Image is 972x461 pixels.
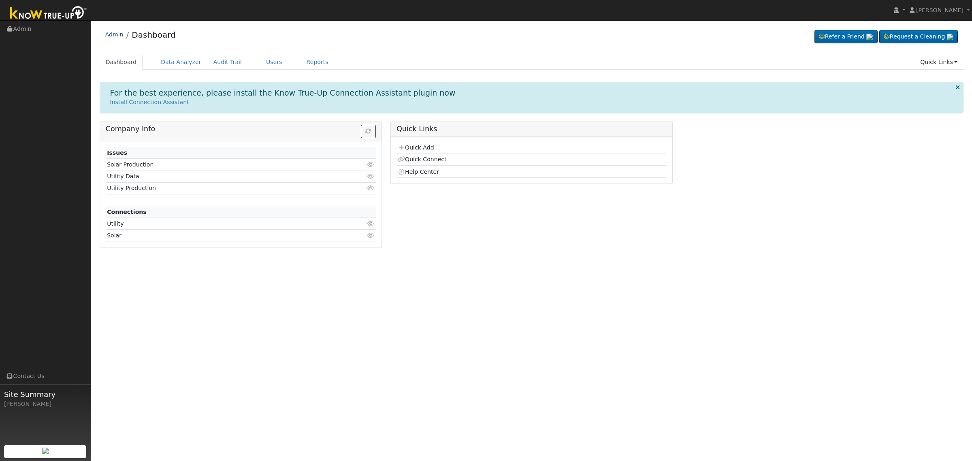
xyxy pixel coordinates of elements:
td: Solar Production [106,159,332,171]
a: Dashboard [100,55,143,70]
img: retrieve [947,34,953,40]
a: Data Analyzer [155,55,207,70]
a: Quick Add [398,144,434,151]
a: Refer a Friend [814,30,878,44]
a: Audit Trail [207,55,248,70]
img: retrieve [866,34,873,40]
a: Quick Connect [398,156,446,162]
i: Click to view [367,173,375,179]
i: Click to view [367,185,375,191]
a: Reports [301,55,335,70]
td: Utility Data [106,171,332,182]
a: Users [260,55,288,70]
strong: Issues [107,149,127,156]
a: Install Connection Assistant [110,99,189,105]
span: Site Summary [4,389,87,400]
td: Solar [106,230,332,241]
a: Quick Links [914,55,963,70]
h5: Company Info [106,125,376,133]
strong: Connections [107,209,147,215]
i: Click to view [367,221,375,226]
i: Click to view [367,162,375,167]
h5: Quick Links [396,125,667,133]
i: Click to view [367,233,375,238]
a: Admin [105,31,124,38]
h1: For the best experience, please install the Know True-Up Connection Assistant plugin now [110,88,456,98]
td: Utility [106,218,332,230]
img: retrieve [42,448,49,454]
div: [PERSON_NAME] [4,400,87,408]
span: [PERSON_NAME] [916,7,963,13]
td: Utility Production [106,182,332,194]
a: Dashboard [132,30,176,40]
a: Help Center [398,169,439,175]
img: Know True-Up [6,4,91,23]
a: Request a Cleaning [879,30,958,44]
